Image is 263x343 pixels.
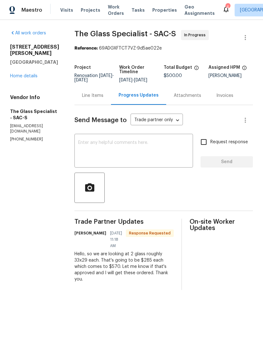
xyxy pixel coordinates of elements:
[10,108,59,121] h5: The Glass Specialist - SAC-S
[10,74,38,78] a: Home details
[74,78,88,82] span: [DATE]
[190,219,253,231] span: On-site Worker Updates
[164,65,192,70] h5: Total Budget
[110,230,122,249] span: [DATE] 11:18 AM
[74,251,174,282] div: Hello, so we are looking at 2 glass roughly 33x29 each. That's going to be $285 each which comes ...
[216,92,233,99] div: Invoices
[10,44,59,56] h2: [STREET_ADDRESS][PERSON_NAME]
[126,230,173,236] span: Response Requested
[81,7,100,13] span: Projects
[74,65,91,70] h5: Project
[60,7,73,13] span: Visits
[74,219,174,225] span: Trade Partner Updates
[10,94,59,101] h4: Vendor Info
[131,8,145,12] span: Tasks
[184,4,215,16] span: Geo Assignments
[74,74,114,82] span: Renovation
[108,4,124,16] span: Work Orders
[74,46,98,50] b: Reference:
[119,92,159,98] div: Progress Updates
[174,92,201,99] div: Attachments
[194,65,199,74] span: The total cost of line items that have been proposed by Opendoor. This sum includes line items th...
[74,45,253,51] div: 69ADGXFTCT7VZ-9d5ae022e
[82,92,103,99] div: Line Items
[74,30,176,38] span: The Glass Specialist - SAC-S
[208,74,253,78] div: [PERSON_NAME]
[225,4,230,10] div: 4
[210,139,248,145] span: Request response
[134,78,147,82] span: [DATE]
[242,65,247,74] span: The hpm assigned to this work order.
[131,115,183,126] div: Trade partner only
[99,74,112,78] span: [DATE]
[74,117,127,123] span: Send Message to
[21,7,42,13] span: Maestro
[10,123,59,134] p: [EMAIL_ADDRESS][DOMAIN_NAME]
[208,65,240,70] h5: Assigned HPM
[184,32,208,38] span: In Progress
[164,74,182,78] span: $500.00
[152,7,177,13] span: Properties
[74,230,106,236] h6: [PERSON_NAME]
[74,74,114,82] span: -
[119,78,147,82] span: -
[119,65,164,74] h5: Work Order Timeline
[119,78,132,82] span: [DATE]
[10,31,46,35] a: All work orders
[10,137,59,142] p: [PHONE_NUMBER]
[10,59,59,65] h5: [GEOGRAPHIC_DATA]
